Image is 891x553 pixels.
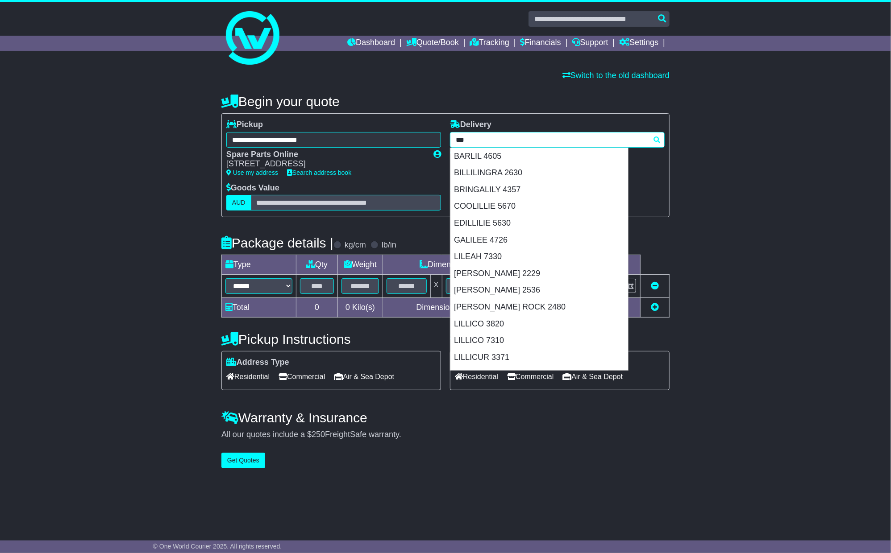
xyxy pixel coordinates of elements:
td: 0 [296,298,338,318]
div: BILLILINGRA 2630 [450,165,628,182]
td: Dimensions (L x W x H) [383,255,549,275]
a: Switch to the old dashboard [562,71,670,80]
div: BARLIL 4605 [450,148,628,165]
span: Residential [226,370,270,384]
div: Spare Parts Online [226,150,425,160]
a: Financials [520,36,561,51]
typeahead: Please provide city [450,132,665,148]
h4: Warranty & Insurance [221,410,670,425]
div: GALILEE 4726 [450,232,628,249]
td: Type [222,255,296,275]
h4: Package details | [221,235,333,250]
label: Goods Value [226,183,279,193]
span: Commercial [279,370,325,384]
td: Qty [296,255,338,275]
div: LILLICO 7310 [450,332,628,349]
span: 0 [346,303,350,312]
span: Air & Sea Depot [563,370,623,384]
div: LILLICO 3820 [450,316,628,333]
span: Air & Sea Depot [334,370,395,384]
span: Commercial [507,370,554,384]
span: © One World Courier 2025. All rights reserved. [153,543,282,550]
div: All our quotes include a $ FreightSafe warranty. [221,430,670,440]
h4: Pickup Instructions [221,332,441,347]
h4: Begin your quote [221,94,670,109]
button: Get Quotes [221,453,265,468]
div: BRINGALILY 4357 [450,182,628,198]
span: Residential [455,370,498,384]
td: Total [222,298,296,318]
a: Remove this item [651,281,659,290]
td: Kilo(s) [338,298,383,318]
div: LILEAH 7330 [450,248,628,265]
td: Dimensions in Centimetre(s) [383,298,549,318]
label: lb/in [382,240,396,250]
div: [PERSON_NAME] 2229 [450,265,628,282]
div: [PERSON_NAME] ROCK 2480 [450,299,628,316]
div: [STREET_ADDRESS] [226,159,425,169]
a: Settings [619,36,658,51]
a: Support [572,36,608,51]
span: 250 [312,430,325,439]
label: Delivery [450,120,491,130]
label: kg/cm [345,240,366,250]
div: COOLILLIE 5670 [450,198,628,215]
div: EDILLILIE 5630 [450,215,628,232]
a: Tracking [470,36,509,51]
a: Quote/Book [406,36,459,51]
div: LILLICUR 3371 [450,349,628,366]
a: Dashboard [347,36,395,51]
a: Search address book [287,169,351,176]
label: AUD [226,195,251,210]
label: Address Type [226,358,289,367]
div: LILLIMUR 3420 [450,366,628,383]
a: Add new item [651,303,659,312]
label: Pickup [226,120,263,130]
td: x [430,275,442,298]
div: [PERSON_NAME] 2536 [450,282,628,299]
a: Use my address [226,169,278,176]
td: Weight [338,255,383,275]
